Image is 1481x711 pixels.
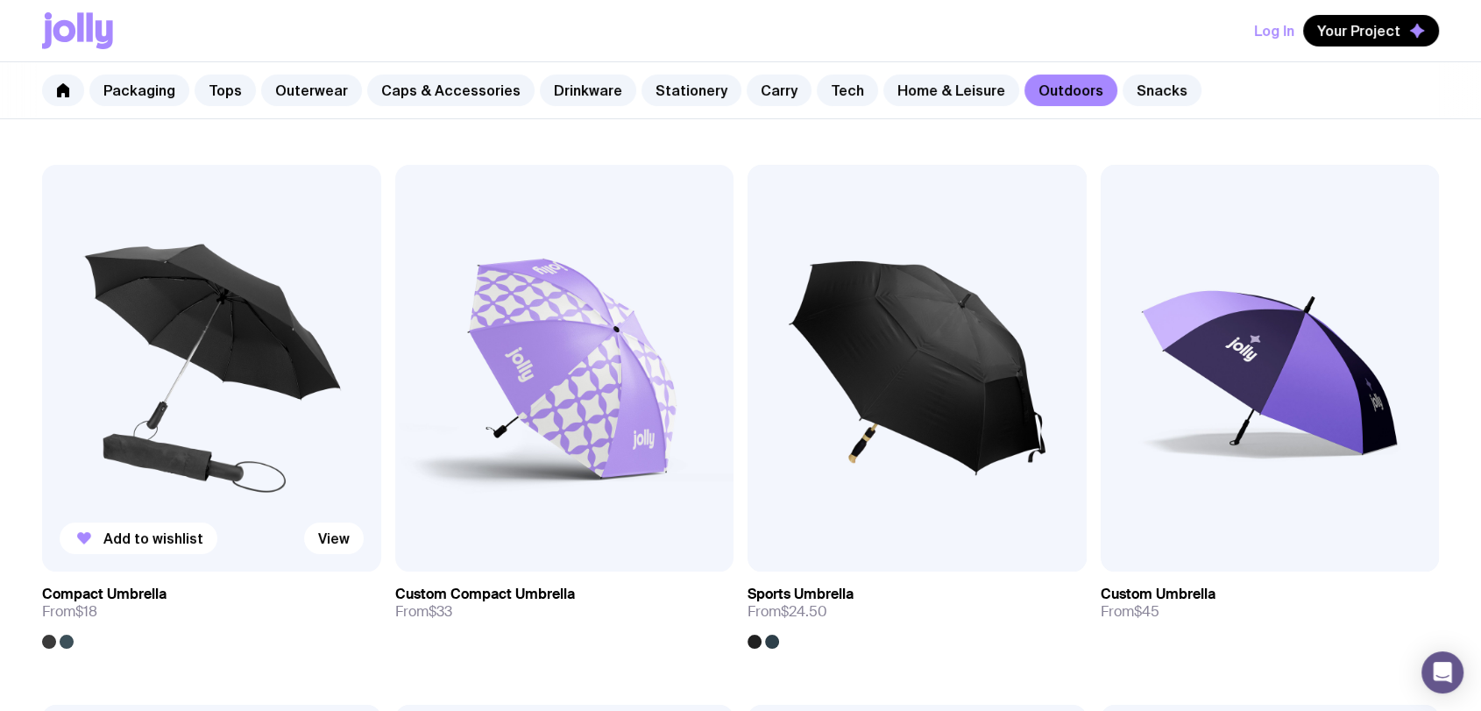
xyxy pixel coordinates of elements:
span: $18 [75,602,97,621]
button: Add to wishlist [60,523,217,554]
a: Outdoors [1024,75,1117,106]
span: $33 [429,602,452,621]
a: Custom Compact UmbrellaFrom$33 [395,572,734,635]
span: From [42,603,97,621]
a: Carry [747,75,811,106]
h3: Compact Umbrella [42,586,167,603]
a: Sports UmbrellaFrom$24.50 [748,572,1087,649]
a: Custom UmbrellaFrom$45 [1101,572,1440,635]
a: Caps & Accessories [367,75,535,106]
a: Stationery [641,75,741,106]
a: Tech [817,75,878,106]
a: Compact UmbrellaFrom$18 [42,572,381,649]
h3: Sports Umbrella [748,586,854,603]
a: View [304,523,364,554]
span: From [1101,603,1159,621]
button: Your Project [1303,15,1439,46]
span: $45 [1134,602,1159,621]
span: From [395,603,452,621]
a: Packaging [89,75,189,106]
a: Drinkware [540,75,636,106]
span: Your Project [1317,22,1400,39]
div: Open Intercom Messenger [1421,651,1463,693]
span: From [748,603,827,621]
span: $24.50 [781,602,827,621]
button: Log In [1254,15,1294,46]
a: Tops [195,75,256,106]
h3: Custom Compact Umbrella [395,586,575,603]
h3: Custom Umbrella [1101,586,1215,603]
a: Home & Leisure [883,75,1019,106]
a: Outerwear [261,75,362,106]
span: Add to wishlist [103,530,203,547]
a: Snacks [1123,75,1201,106]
